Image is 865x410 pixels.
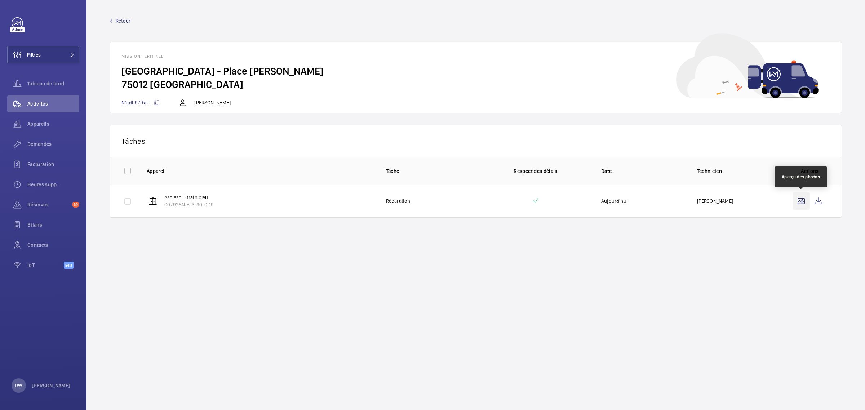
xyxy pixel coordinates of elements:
[27,51,41,58] span: Filtres
[601,197,628,205] p: Aujourd'hui
[121,64,830,78] h2: [GEOGRAPHIC_DATA] - Place [PERSON_NAME]
[601,168,685,175] p: Date
[32,382,71,389] p: [PERSON_NAME]
[482,168,590,175] p: Respect des délais
[121,100,160,106] span: N°cdb97f5c...
[782,174,820,180] div: Aperçu des photos
[72,202,79,208] span: 19
[386,197,411,205] p: Réparation
[147,168,374,175] p: Appareil
[116,17,130,24] span: Retour
[27,120,79,128] span: Appareils
[164,194,214,201] p: Asc esc D train bleu
[27,221,79,228] span: Bilans
[697,168,781,175] p: Technicien
[676,33,819,98] img: car delivery
[27,141,79,148] span: Demandes
[64,262,74,269] span: Beta
[194,99,230,106] p: [PERSON_NAME]
[27,262,64,269] span: IoT
[27,201,69,208] span: Réserves
[27,161,79,168] span: Facturation
[15,382,22,389] p: RW
[121,54,830,59] h1: Mission terminée
[121,78,830,91] h2: 75012 [GEOGRAPHIC_DATA]
[27,181,79,188] span: Heures supp.
[27,100,79,107] span: Activités
[164,201,214,208] p: 007928N-A-3-90-0-19
[386,168,470,175] p: Tâche
[121,137,830,146] p: Tâches
[27,80,79,87] span: Tableau de bord
[7,46,79,63] button: Filtres
[27,241,79,249] span: Contacts
[148,197,157,205] img: elevator.svg
[697,197,733,205] p: [PERSON_NAME]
